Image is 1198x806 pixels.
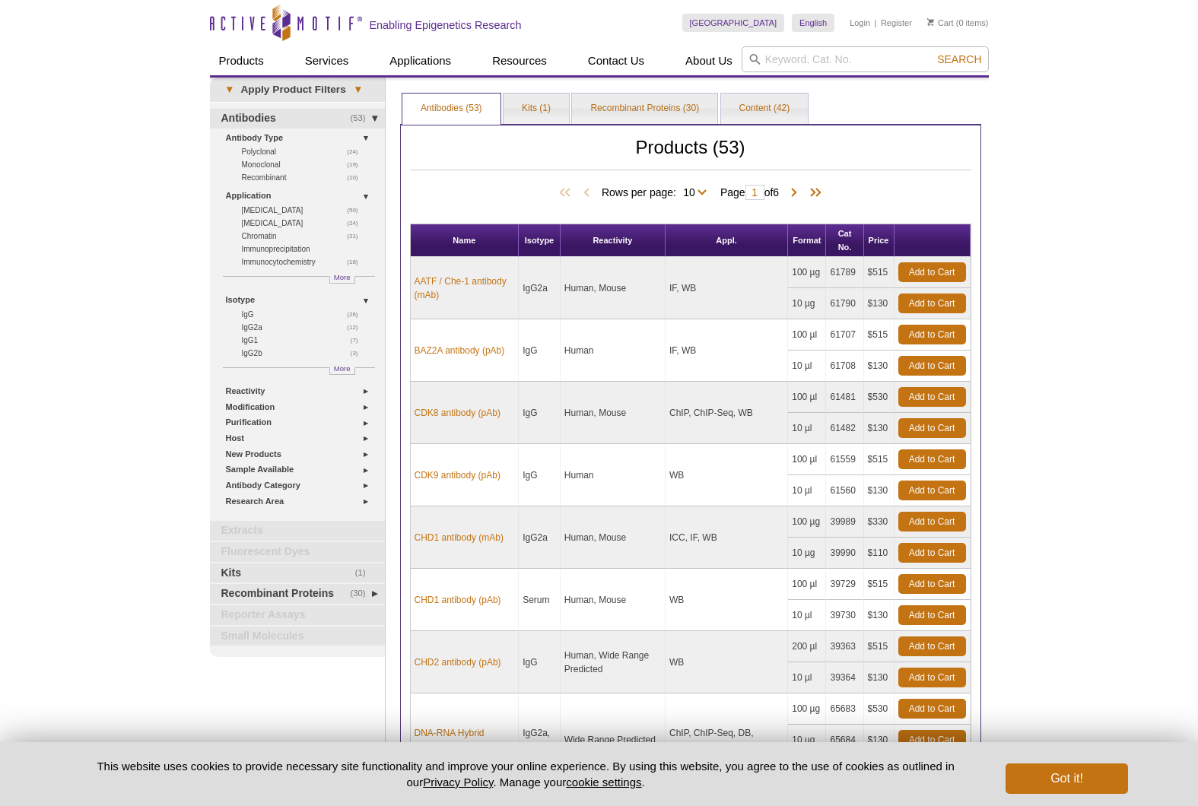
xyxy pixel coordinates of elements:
a: Recombinant Proteins (30) [572,94,717,124]
td: Human, Mouse [561,506,666,569]
a: English [792,14,834,32]
span: Rows per page: [602,184,713,199]
span: 6 [773,186,779,198]
button: Got it! [1006,763,1127,794]
a: Add to Cart [898,636,966,656]
a: Applications [380,46,460,75]
td: 61708 [826,351,863,382]
span: (3) [351,347,367,360]
td: $530 [864,693,895,725]
td: 100 µg [788,693,826,725]
a: More [329,367,355,375]
td: $130 [864,600,895,631]
td: $130 [864,351,895,382]
td: WB [666,444,788,506]
a: (18)Immunocytochemistry [242,255,367,268]
a: Add to Cart [898,387,966,407]
a: Modification [226,399,376,415]
a: Add to Cart [898,605,966,625]
a: ▾Apply Product Filters▾ [210,78,385,102]
th: Price [864,224,895,257]
td: 39364 [826,662,863,693]
span: (18) [347,255,366,268]
a: (24)Polyclonal [242,145,367,158]
a: (10)Recombinant [242,171,367,184]
h2: Products (53) [410,141,971,170]
td: IgG [519,382,561,444]
td: 61482 [826,413,863,444]
a: (30)Recombinant Proteins [210,584,385,604]
td: $130 [864,288,895,319]
th: Cat No. [826,224,863,257]
span: (24) [347,217,366,230]
td: $515 [864,631,895,662]
a: Services [296,46,358,75]
a: Application [226,188,376,204]
p: This website uses cookies to provide necessary site functionality and improve your online experie... [71,758,981,790]
td: Wide Range Predicted [561,693,666,787]
span: (50) [347,204,366,217]
a: Add to Cart [898,449,966,469]
a: Reporter Assays [210,605,385,625]
a: (12)IgG2a [242,321,367,334]
a: CDK9 antibody (pAb) [415,468,500,482]
td: IF, WB [666,319,788,382]
td: $530 [864,382,895,413]
a: Register [881,17,912,28]
td: $515 [864,257,895,288]
a: (3)IgG2b [242,347,367,360]
button: Search [933,52,986,66]
li: (0 items) [927,14,989,32]
span: (30) [351,584,374,604]
span: Last Page [802,186,825,201]
a: CHD1 antibody (pAb) [415,593,501,607]
a: Privacy Policy [423,776,493,789]
a: Antibodies (53) [402,94,500,124]
td: $110 [864,538,895,569]
a: Products [210,46,273,75]
td: 100 µl [788,444,826,475]
a: (7)IgG1 [242,334,367,347]
td: WB [666,631,788,693]
span: (19) [347,158,366,171]
a: Add to Cart [898,294,966,313]
a: Sample Available [226,462,376,478]
td: $130 [864,475,895,506]
a: Resources [483,46,556,75]
td: 61790 [826,288,863,319]
a: Add to Cart [898,543,966,563]
a: (50)[MEDICAL_DATA] [242,204,367,217]
a: CDK8 antibody (pAb) [415,406,500,420]
span: ▾ [218,83,241,97]
th: Format [788,224,826,257]
td: $130 [864,662,895,693]
td: 100 µg [788,506,826,538]
td: 39730 [826,600,863,631]
a: Add to Cart [898,512,966,532]
td: $515 [864,569,895,600]
span: (10) [347,171,366,184]
a: Add to Cart [898,418,966,438]
a: Kits (1) [504,94,569,124]
td: 10 µg [788,288,826,319]
input: Keyword, Cat. No. [742,46,989,72]
td: 100 µl [788,382,826,413]
td: $130 [864,725,895,756]
span: (21) [347,230,366,243]
a: Antibody Type [226,130,376,146]
span: (53) [351,109,374,129]
a: Add to Cart [898,668,966,687]
a: Research Area [226,493,376,509]
td: 61559 [826,444,863,475]
h2: Enabling Epigenetics Research [370,18,522,32]
a: Content (42) [721,94,809,124]
td: 10 µg [788,538,826,569]
th: Appl. [666,224,788,257]
span: Page of [713,185,786,200]
a: Extracts [210,521,385,541]
a: Add to Cart [898,730,966,750]
td: Human [561,319,666,382]
span: Search [937,53,981,65]
td: Human, Wide Range Predicted [561,631,666,693]
a: (53)Antibodies [210,109,385,129]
